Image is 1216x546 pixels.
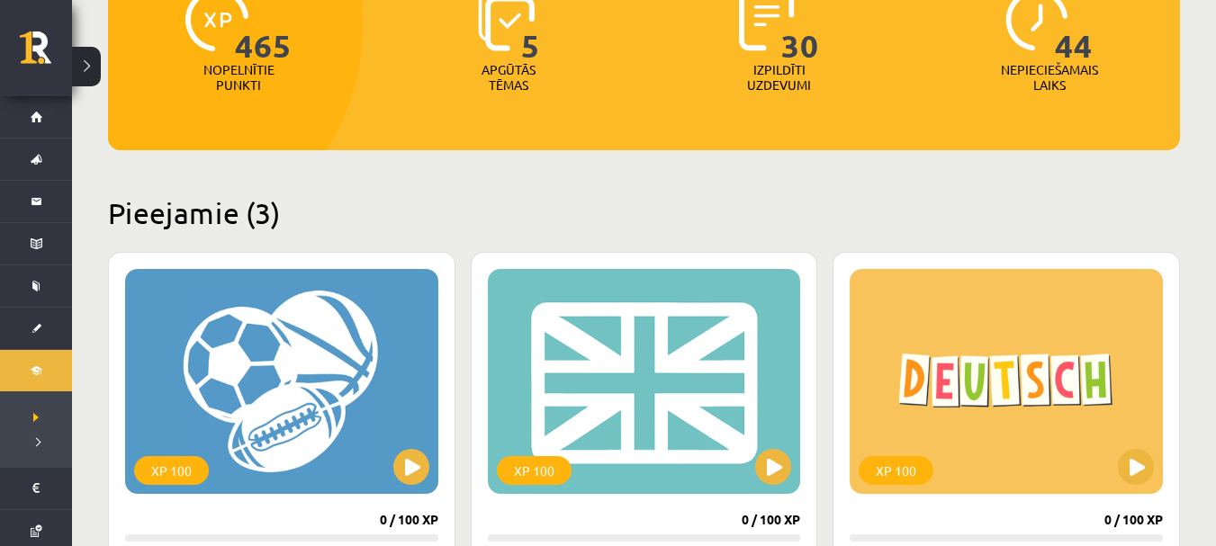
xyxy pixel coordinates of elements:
[20,31,72,76] a: Rīgas 1. Tālmācības vidusskola
[134,456,209,485] div: XP 100
[744,62,815,93] p: Izpildīti uzdevumi
[108,195,1180,230] h2: Pieejamie (3)
[1001,62,1098,93] p: Nepieciešamais laiks
[497,456,572,485] div: XP 100
[473,62,544,93] p: Apgūtās tēmas
[203,62,275,93] p: Nopelnītie punkti
[859,456,933,485] div: XP 100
